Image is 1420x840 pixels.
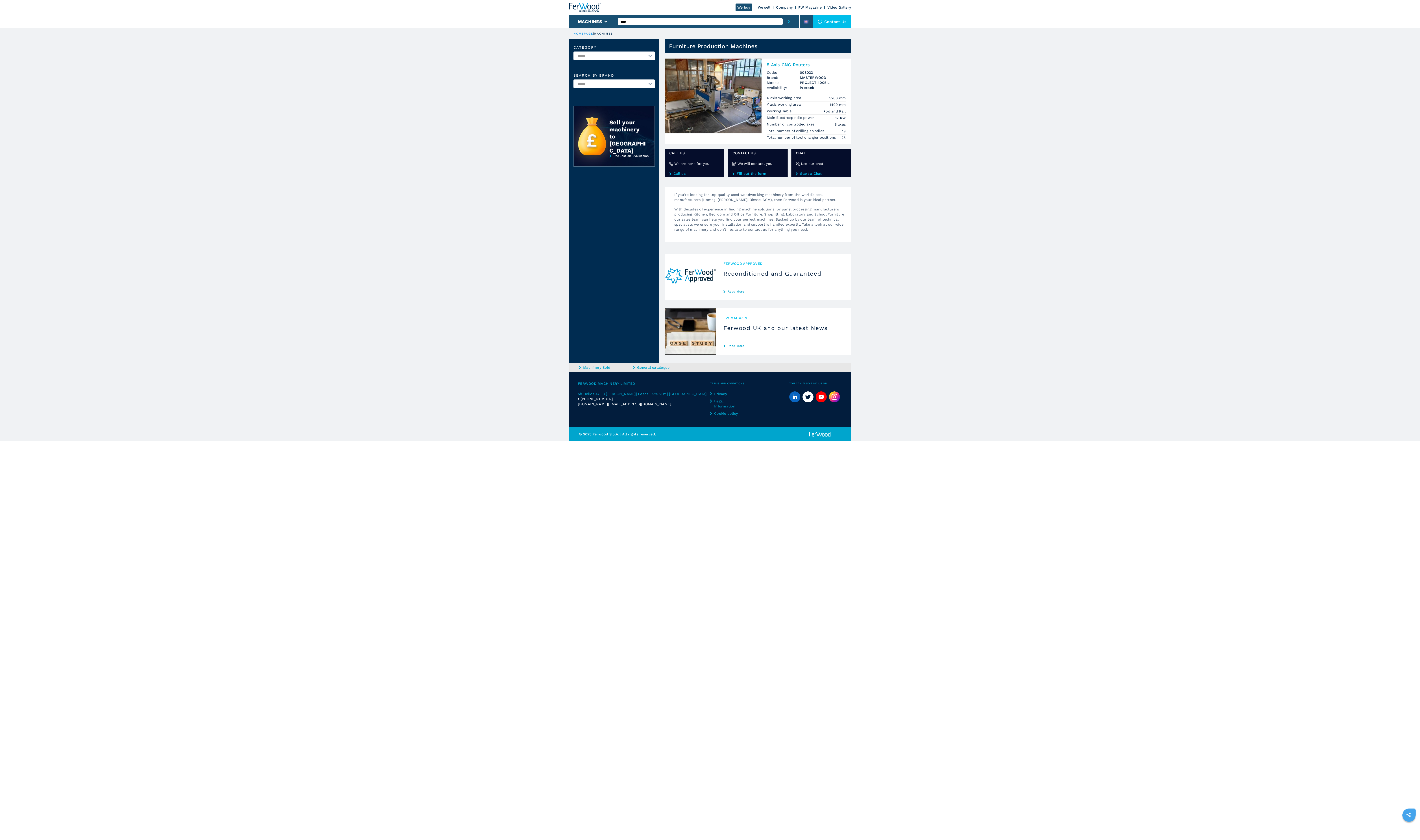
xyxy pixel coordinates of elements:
[767,96,802,100] p: X axis working area
[829,391,840,402] img: Instagram
[573,32,593,35] a: HOMEPAGE
[669,151,720,156] span: Call us
[669,43,758,50] h1: Furniture Production Machines
[767,122,816,127] p: Number of controlled axes
[569,3,601,12] img: Ferwood
[578,392,636,396] span: 5b Helios 47 | 3 [PERSON_NAME]
[800,70,846,75] h3: 008033
[1403,809,1414,820] a: sharethis
[669,172,720,176] a: Call us
[830,102,846,107] em: 1400 mm
[789,391,800,402] a: linkedin
[758,5,771,9] a: We sell
[579,432,710,437] p: © 2025 Ferwood S.p.A. | All rights reserved.
[665,308,716,355] img: Ferwood UK and our latest News
[665,59,851,144] a: 5 Axis CNC Routers MASTERWOOD PROJECT 4005 L5 Axis CNC RoutersCode:008033Brand:MASTERWOODModel:PR...
[669,162,673,166] img: We are here for you
[710,411,741,416] a: Cookie policy
[829,96,846,101] em: 5200 mm
[723,324,844,332] h3: Ferwood UK and our latest News
[723,315,844,321] span: FW MAGAZINE
[1401,820,1417,837] iframe: Chat
[594,32,613,36] p: machines
[816,391,827,402] a: youtube
[723,344,844,348] a: Read More
[767,80,800,85] span: Model:
[723,270,844,277] h3: Reconditioned and Guaranteed
[827,5,851,9] a: Video Gallery
[593,32,594,35] span: |
[796,151,846,156] span: CHAT
[581,396,613,402] span: [PHONE_NUMBER]
[835,115,846,120] em: 12 KW
[767,70,800,75] span: Code:
[578,19,602,24] button: Machines
[767,75,800,80] span: Brand:
[723,261,844,266] span: Ferwood Approved
[732,162,736,166] img: We will contact you
[835,122,846,127] em: 5 axes
[609,119,646,154] div: Sell your machinery to [GEOGRAPHIC_DATA]
[767,102,802,107] p: Y axis working area
[578,391,710,396] a: 5b Helios 47 | 3 [PERSON_NAME]| Leeds LS25 2DY | [GEOGRAPHIC_DATA]
[579,365,632,370] a: Machinery Sold
[796,162,800,166] img: Use our chat
[767,115,815,120] p: Main Electrospindle power
[789,381,842,386] span: You can also find us on
[573,46,655,49] label: Category
[823,109,846,114] em: Pod and Rail
[776,5,793,9] a: Company
[813,15,851,28] div: Contact us
[767,85,800,90] span: Availability:
[736,4,752,11] a: We buy
[710,399,741,409] a: Legal Information
[796,172,846,176] a: Start a Chat
[808,431,832,437] img: Ferwood
[665,254,716,300] img: Reconditioned and Guaranteed
[665,59,762,133] img: 5 Axis CNC Routers MASTERWOOD PROJECT 4005 L
[802,391,814,402] a: twitter
[801,161,824,166] h4: Use our chat
[798,5,822,9] a: FW Magazine
[738,161,772,166] h4: We will contact you
[578,396,710,402] div: t.
[767,135,837,140] p: Total number of tool changer positions
[670,207,851,236] p: With decades of experience in finding machine solutions for panel processing manufacturers produc...
[633,365,686,370] a: General catalogue
[800,80,846,85] h3: PROJECT 4005 L
[670,192,851,207] p: If you’re looking for top quality used woodworking machinery from the world’s best manufacturers ...
[841,135,846,140] em: 26
[674,161,709,166] h4: We are here for you
[767,62,846,67] h2: 5 Axis CNC Routers
[732,172,783,176] a: Fill out the form
[818,19,822,24] img: Contact us
[767,109,793,114] p: Working Table
[636,392,707,396] span: | Leeds LS25 2DY | [GEOGRAPHIC_DATA]
[783,15,795,28] button: submit-button
[800,75,846,80] h3: MASTERWOOD
[578,402,671,407] span: [DOMAIN_NAME][EMAIL_ADDRESS][DOMAIN_NAME]
[573,154,655,170] a: Request an Evaluation
[710,391,741,396] a: Privacy
[573,74,655,77] label: Search by brand
[710,381,789,386] span: Terms and Conditions
[767,129,825,133] p: Total number of drilling spindles
[723,290,844,293] a: Read More
[578,381,710,386] span: Ferwood Machinery Limited
[800,85,846,90] span: in stock
[732,151,783,156] span: CONTACT US
[842,129,846,134] em: 19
